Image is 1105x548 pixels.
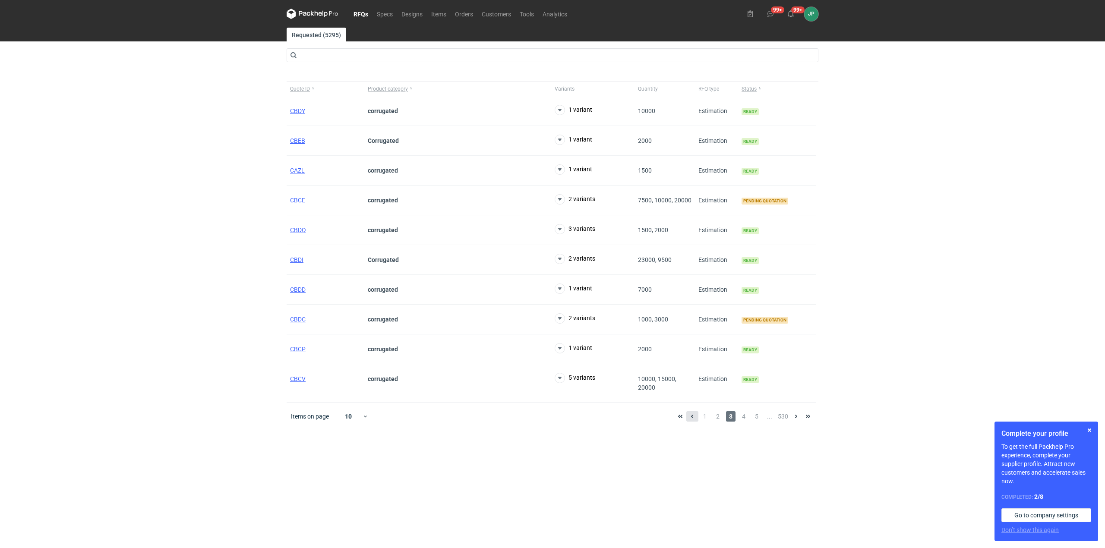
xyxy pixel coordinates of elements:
div: Completed: [1001,492,1091,501]
a: CBCP [290,346,306,353]
button: Status [738,82,816,96]
span: Product category [368,85,408,92]
span: 3 [726,411,736,422]
span: 23000, 9500 [638,256,672,263]
span: Ready [742,108,759,115]
div: Estimation [695,275,738,305]
button: Skip for now [1084,425,1095,435]
a: CBEB [290,137,305,144]
a: Tools [515,9,538,19]
button: 1 variant [555,283,592,294]
a: CBDD [290,286,306,293]
span: Pending quotation [742,317,788,324]
span: Ready [742,376,759,383]
strong: corrugated [368,286,398,293]
span: Items on page [291,412,329,421]
svg: Packhelp Pro [287,9,338,19]
div: Estimation [695,334,738,364]
a: Designs [397,9,427,19]
span: Pending quotation [742,198,788,205]
a: Orders [451,9,477,19]
strong: Corrugated [368,137,399,144]
button: 5 variants [555,373,595,383]
strong: 2 / 8 [1034,493,1043,500]
strong: corrugated [368,375,398,382]
span: Ready [742,168,759,175]
span: 1000, 3000 [638,316,668,323]
div: Estimation [695,305,738,334]
button: 1 variant [555,164,592,175]
span: Ready [742,287,759,294]
div: Estimation [695,364,738,403]
span: 10000, 15000, 20000 [638,375,676,391]
a: CBDI [290,256,303,263]
span: ... [765,411,774,422]
a: CAZL [290,167,305,174]
p: To get the full Packhelp Pro experience, complete your supplier profile. Attract new customers an... [1001,442,1091,485]
span: Quote ID [290,85,310,92]
button: JP [804,7,818,21]
a: Customers [477,9,515,19]
span: Ready [742,227,759,234]
button: 2 variants [555,313,595,324]
button: 2 variants [555,194,595,205]
span: Ready [742,138,759,145]
a: Analytics [538,9,571,19]
button: 99+ [764,7,777,21]
span: Ready [742,257,759,264]
span: 7500, 10000, 20000 [638,197,691,204]
a: Items [427,9,451,19]
button: 3 variants [555,224,595,234]
span: CBDC [290,316,306,323]
span: Variants [555,85,575,92]
span: 2 [713,411,723,422]
strong: corrugated [368,167,398,174]
h1: Complete your profile [1001,428,1091,439]
div: Estimation [695,215,738,245]
div: Justyna Powała [804,7,818,21]
a: CBCV [290,375,306,382]
span: 5 [752,411,761,422]
div: Estimation [695,96,738,126]
span: 2000 [638,137,652,144]
span: 1 [700,411,710,422]
strong: corrugated [368,197,398,204]
strong: corrugated [368,346,398,353]
button: 1 variant [555,343,592,353]
span: 1500, 2000 [638,227,668,233]
span: Ready [742,346,759,353]
span: RFQ type [698,85,719,92]
button: Product category [364,82,551,96]
a: Go to company settings [1001,508,1091,522]
button: Don’t show this again [1001,526,1059,534]
a: CBCE [290,197,305,204]
strong: Corrugated [368,256,399,263]
a: CBDQ [290,227,306,233]
span: 2000 [638,346,652,353]
div: 10 [335,410,363,422]
div: Estimation [695,156,738,186]
a: RFQs [349,9,373,19]
div: Estimation [695,126,738,156]
div: Estimation [695,186,738,215]
button: 2 variants [555,254,595,264]
button: Quote ID [287,82,364,96]
span: 1500 [638,167,652,174]
strong: corrugated [368,107,398,114]
button: 1 variant [555,135,592,145]
span: 7000 [638,286,652,293]
a: CBDY [290,107,305,114]
button: 99+ [784,7,798,21]
a: Requested (5295) [287,28,346,41]
div: Estimation [695,245,738,275]
span: 530 [778,411,788,422]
